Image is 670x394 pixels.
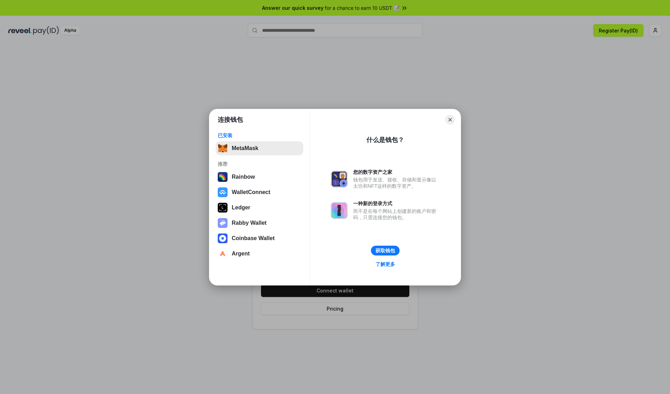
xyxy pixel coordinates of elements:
[331,202,348,219] img: svg+xml,%3Csvg%20xmlns%3D%22http%3A%2F%2Fwww.w3.org%2F2000%2Fsvg%22%20fill%3D%22none%22%20viewBox...
[353,208,440,221] div: 而不是在每个网站上创建新的账户和密码，只需连接您的钱包。
[232,235,275,241] div: Coinbase Wallet
[218,143,228,153] img: svg+xml,%3Csvg%20fill%3D%22none%22%20height%3D%2233%22%20viewBox%3D%220%200%2035%2033%22%20width%...
[445,115,455,125] button: Close
[232,251,250,257] div: Argent
[216,247,303,261] button: Argent
[218,187,228,197] img: svg+xml,%3Csvg%20width%3D%2228%22%20height%3D%2228%22%20viewBox%3D%220%200%2028%2028%22%20fill%3D...
[216,170,303,184] button: Rainbow
[218,172,228,182] img: svg+xml,%3Csvg%20width%3D%22120%22%20height%3D%22120%22%20viewBox%3D%220%200%20120%20120%22%20fil...
[216,201,303,215] button: Ledger
[216,141,303,155] button: MetaMask
[218,233,228,243] img: svg+xml,%3Csvg%20width%3D%2228%22%20height%3D%2228%22%20viewBox%3D%220%200%2028%2028%22%20fill%3D...
[366,136,404,144] div: 什么是钱包？
[353,200,440,207] div: 一种新的登录方式
[353,169,440,175] div: 您的数字资产之家
[375,247,395,254] div: 获取钱包
[216,185,303,199] button: WalletConnect
[216,231,303,245] button: Coinbase Wallet
[232,189,270,195] div: WalletConnect
[353,177,440,189] div: 钱包用于发送、接收、存储和显示像以太坊和NFT这样的数字资产。
[218,203,228,213] img: svg+xml,%3Csvg%20xmlns%3D%22http%3A%2F%2Fwww.w3.org%2F2000%2Fsvg%22%20width%3D%2228%22%20height%3...
[218,116,243,124] h1: 连接钱包
[232,205,250,211] div: Ledger
[218,218,228,228] img: svg+xml,%3Csvg%20xmlns%3D%22http%3A%2F%2Fwww.w3.org%2F2000%2Fsvg%22%20fill%3D%22none%22%20viewBox...
[218,132,301,139] div: 已安装
[216,216,303,230] button: Rabby Wallet
[371,246,400,255] button: 获取钱包
[218,161,301,167] div: 推荐
[331,171,348,187] img: svg+xml,%3Csvg%20xmlns%3D%22http%3A%2F%2Fwww.w3.org%2F2000%2Fsvg%22%20fill%3D%22none%22%20viewBox...
[232,220,267,226] div: Rabby Wallet
[232,145,258,151] div: MetaMask
[232,174,255,180] div: Rainbow
[371,260,399,269] a: 了解更多
[218,249,228,259] img: svg+xml,%3Csvg%20width%3D%2228%22%20height%3D%2228%22%20viewBox%3D%220%200%2028%2028%22%20fill%3D...
[375,261,395,267] div: 了解更多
